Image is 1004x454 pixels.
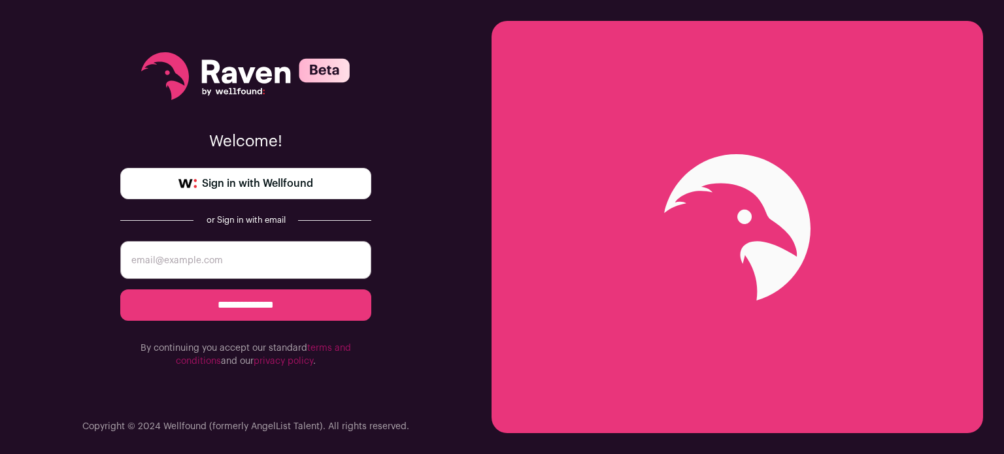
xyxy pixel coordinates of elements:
[204,215,288,225] div: or Sign in with email
[254,357,313,366] a: privacy policy
[120,131,371,152] p: Welcome!
[202,176,313,191] span: Sign in with Wellfound
[120,241,371,279] input: email@example.com
[120,168,371,199] a: Sign in with Wellfound
[178,179,197,188] img: wellfound-symbol-flush-black-fb3c872781a75f747ccb3a119075da62bfe97bd399995f84a933054e44a575c4.png
[82,420,409,433] p: Copyright © 2024 Wellfound (formerly AngelList Talent). All rights reserved.
[120,342,371,368] p: By continuing you accept our standard and our .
